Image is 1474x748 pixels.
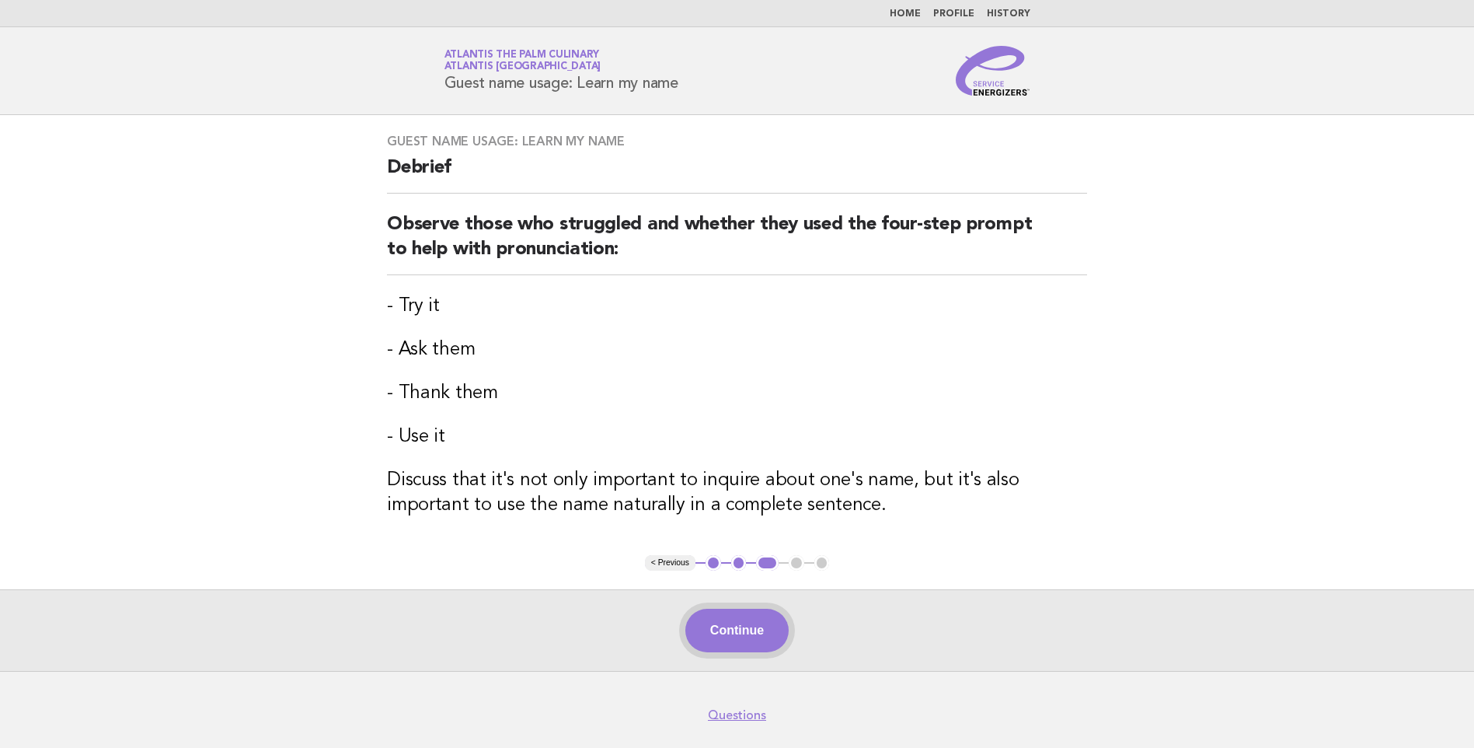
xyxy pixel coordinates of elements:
[387,425,1087,449] h3: - Use it
[756,555,779,571] button: 3
[706,555,721,571] button: 1
[387,381,1087,406] h3: - Thank them
[444,62,601,72] span: Atlantis [GEOGRAPHIC_DATA]
[645,555,695,571] button: < Previous
[387,212,1087,275] h2: Observe those who struggled and whether they used the four-step prompt to help with pronunciation:
[708,708,766,723] a: Questions
[987,9,1030,19] a: History
[387,294,1087,319] h3: - Try it
[731,555,747,571] button: 2
[933,9,974,19] a: Profile
[387,134,1087,149] h3: Guest name usage: Learn my name
[890,9,921,19] a: Home
[387,468,1087,518] h3: Discuss that it's not only important to inquire about one's name, but it's also important to use ...
[387,156,1087,194] h2: Debrief
[387,337,1087,362] h3: - Ask them
[444,50,601,72] a: Atlantis The Palm CulinaryAtlantis [GEOGRAPHIC_DATA]
[956,46,1030,96] img: Service Energizers
[685,609,789,652] button: Continue
[444,51,678,91] h1: Guest name usage: Learn my name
